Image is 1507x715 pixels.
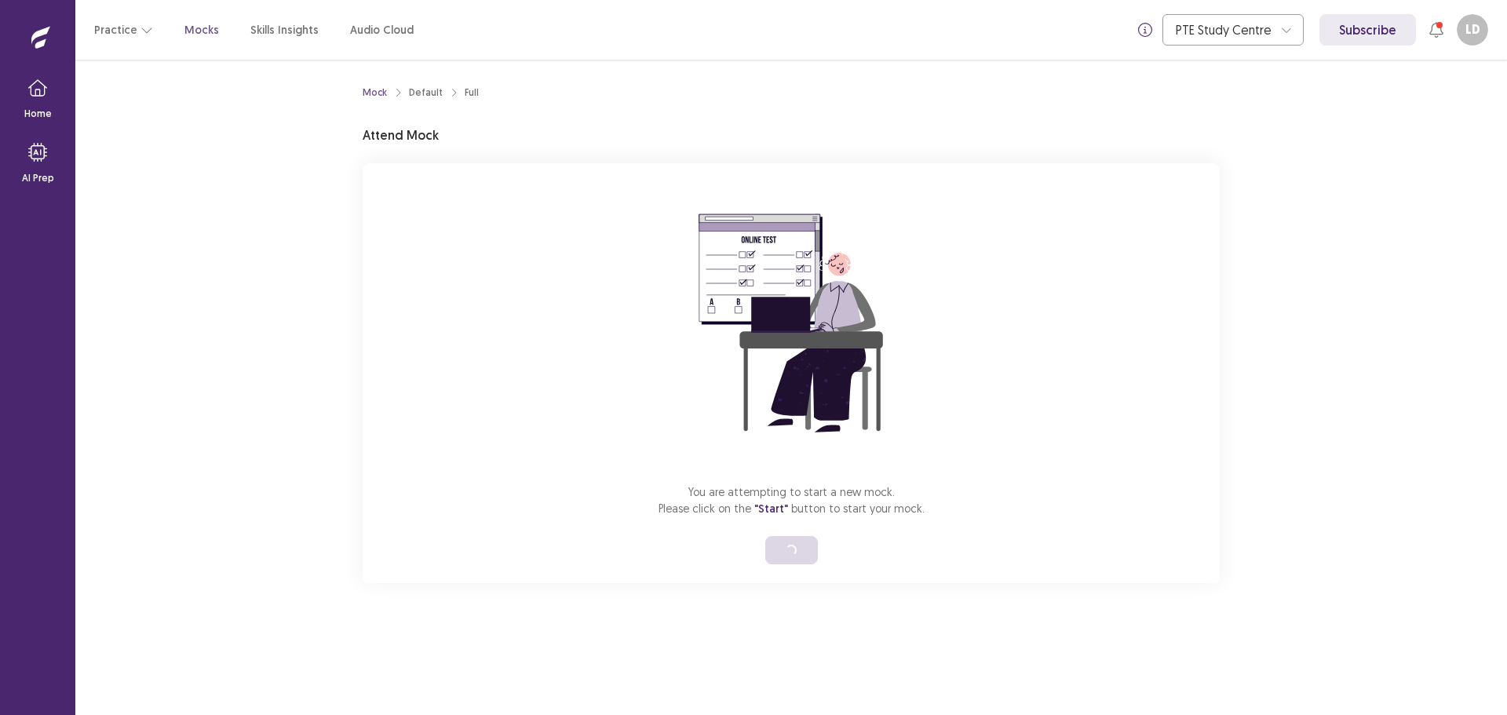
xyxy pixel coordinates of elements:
p: Home [24,107,52,121]
a: Mock [363,86,387,100]
nav: breadcrumb [363,86,479,100]
button: info [1131,16,1159,44]
a: Audio Cloud [350,22,414,38]
p: You are attempting to start a new mock. Please click on the button to start your mock. [659,483,925,517]
p: Attend Mock [363,126,439,144]
div: PTE Study Centre [1176,15,1273,45]
button: Practice [94,16,153,44]
a: Subscribe [1319,14,1416,46]
button: LD [1457,14,1488,46]
img: attend-mock [650,182,932,465]
a: Mocks [184,22,219,38]
p: AI Prep [22,171,54,185]
span: "Start" [754,502,788,516]
div: Full [465,86,479,100]
div: Default [409,86,443,100]
a: Skills Insights [250,22,319,38]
